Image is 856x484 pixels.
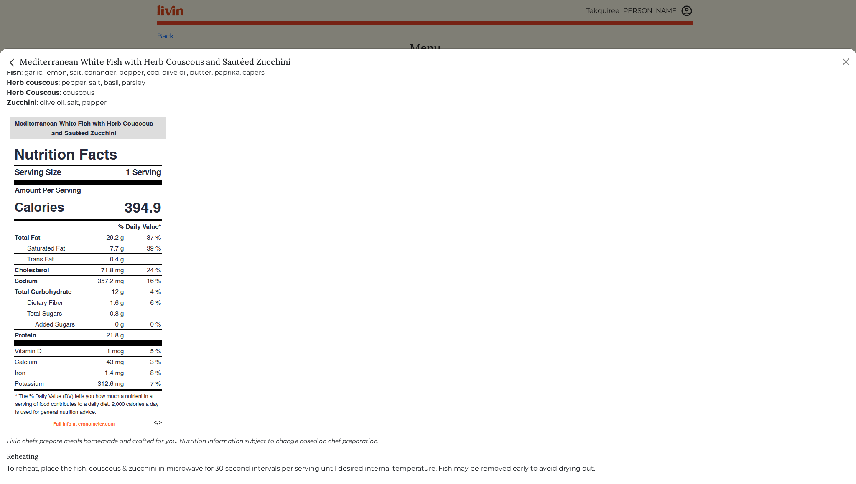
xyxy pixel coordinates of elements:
div: : olive oil, salt, pepper [7,98,849,108]
button: Close [839,55,853,68]
h6: Reheating [7,452,849,460]
img: back_caret-0738dc900bf9763b5e5a40894073b948e17d9601fd527fca9689b06ce300169f.svg [7,57,18,68]
div: : garlic, lemon, salt, coriander, pepper, cod, olive oil, butter, paprika, capers [7,68,849,78]
a: Close [7,56,20,67]
strong: Fish [7,68,21,76]
p: To reheat, place the fish, couscous & zucchini in microwave for 30 second intervals per serving u... [7,464,849,474]
strong: Herb couscous [7,79,59,86]
h5: Mediterranean White Fish with Herb Couscous and Sautéed Zucchini [7,56,290,68]
strong: Herb Couscous [7,89,60,96]
img: 0a830170172608b52acd1bd37a7b02e7 [7,114,169,437]
strong: Zucchini [7,99,37,106]
div: : couscous [7,88,849,98]
div: : pepper, salt, basil, parsley [7,78,849,88]
div: Livin chefs prepare meals homemade and crafted for you. Nutrition information subject to change b... [7,437,849,446]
